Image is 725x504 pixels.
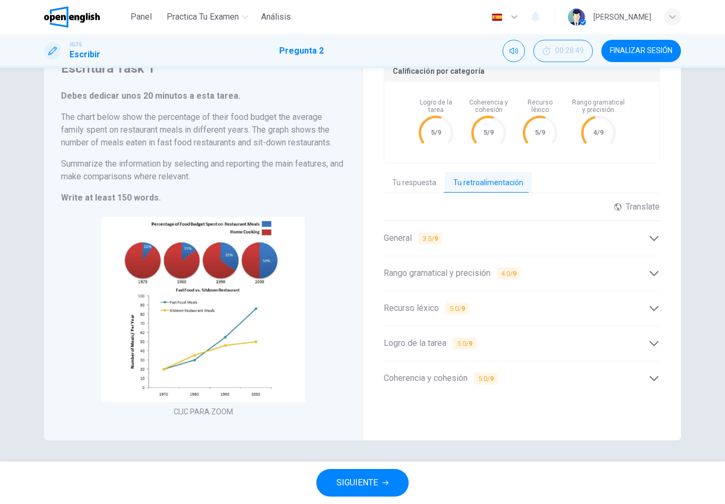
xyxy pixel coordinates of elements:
h4: Escritura Task 1 [61,60,345,77]
div: basic tabs example [384,172,660,194]
p: Calificación por categoría [393,67,651,75]
span: 5.0 / [453,337,477,350]
span: 00:28:49 [555,47,584,55]
h6: Summarize the information by selecting and reporting the main features, and make comparisons wher... [61,158,345,183]
div: Ocultar [533,40,593,62]
text: 4/9 [593,128,603,136]
button: Tu retroalimentación [445,172,532,194]
span: Recurso léxico [523,99,557,114]
h1: Pregunta 2 [279,45,324,57]
button: FINALIZAR SESIÓN [601,40,681,62]
span: General [384,232,442,245]
span: Coherencia y cohesión [384,372,498,385]
span: Practica tu examen [167,11,239,23]
span: 3.5 / [418,232,442,245]
span: FINALIZAR SESIÓN [610,47,672,55]
button: Panel [124,7,158,27]
b: 9 [461,305,465,312]
h1: Escribir [70,48,100,61]
b: 9 [434,234,438,242]
text: 5/9 [431,128,441,136]
b: 9 [490,375,494,383]
div: Logro de la tarea 5.0/9 [384,331,660,357]
span: 5.0 / [474,372,498,385]
h6: The chart below show the percentage of their food budget the average family spent on restaurant m... [61,111,345,149]
div: [PERSON_NAME] [593,11,651,23]
button: Tu respuesta [384,172,445,194]
b: 9 [513,270,516,277]
div: Recurso léxico 5.0/9 [384,296,660,321]
span: Logro de la tarea [384,337,477,350]
button: Análisis [257,7,295,27]
div: Rango gramatical y precisión 4.0/9 [384,260,660,286]
strong: Write at least 150 words. [61,193,161,203]
a: OpenEnglish logo [44,6,124,28]
span: 4.0 / [497,267,521,280]
button: SIGUIENTE [316,469,409,497]
span: Coherencia y cohesión [467,99,510,114]
div: General 3.5/9 [384,225,660,251]
span: IELTS [70,41,82,48]
span: Panel [131,11,152,23]
button: 00:28:49 [533,40,593,62]
span: 5.0 / [445,302,469,315]
div: Coherencia y cohesión 5.0/9 [384,366,660,392]
span: Análisis [261,11,291,23]
span: Rango gramatical y precisión [570,99,626,114]
span: Recurso léxico [384,302,469,315]
div: Silenciar [503,40,525,62]
h6: Debes dedicar unos 20 minutos a esta tarea. [61,90,345,102]
span: Rango gramatical y precisión [384,267,521,280]
div: Translate [614,202,660,212]
button: Practica tu examen [162,7,253,27]
text: 5/9 [535,128,545,136]
b: 9 [469,340,472,347]
img: Profile picture [568,8,585,25]
img: OpenEnglish logo [44,6,100,28]
span: SIGUIENTE [336,475,378,490]
span: Logro de la tarea [417,99,454,114]
text: 5/9 [484,128,494,136]
img: es [490,13,504,21]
